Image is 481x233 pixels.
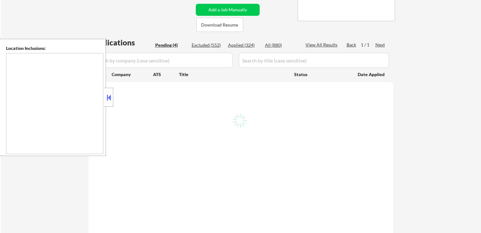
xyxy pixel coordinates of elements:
div: Pending (4) [155,42,187,48]
div: 1 / 1 [361,42,375,48]
div: Title [179,71,288,78]
div: Date Applied [358,71,385,78]
input: Search by company (case sensitive) [90,53,233,68]
div: View All Results [305,42,339,48]
div: Company [112,71,153,78]
div: Excluded (552) [192,42,223,48]
button: Download Resume [196,18,243,32]
div: Applications [90,39,153,46]
button: Add a Job Manually [196,4,260,16]
input: Search by title (case sensitive) [239,53,389,68]
div: All (880) [265,42,297,48]
div: Back [347,42,357,48]
div: Applied (324) [228,42,260,48]
div: Location Inclusions: [6,45,103,51]
div: ATS [153,71,179,78]
div: Next [375,42,385,48]
div: Status [294,69,348,80]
